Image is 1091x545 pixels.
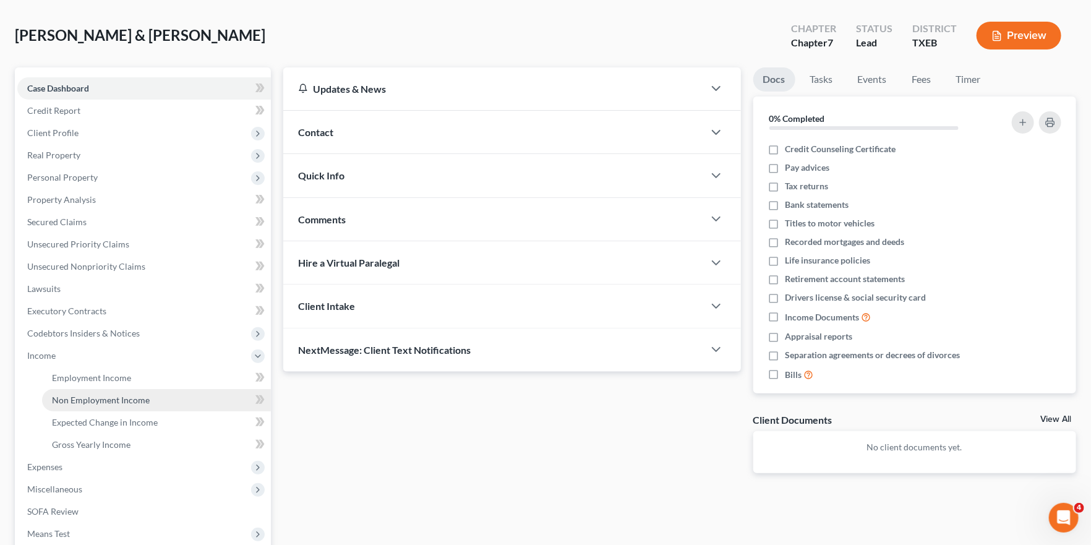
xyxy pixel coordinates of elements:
a: Expected Change in Income [42,411,271,434]
span: Means Test [27,528,70,539]
span: 4 [1074,503,1084,513]
button: Preview [977,22,1061,49]
span: Retirement account statements [785,273,905,285]
span: Pay advices [785,161,830,174]
span: Life insurance policies [785,254,871,267]
a: Tasks [800,67,843,92]
span: Real Property [27,150,80,160]
span: Gross Yearly Income [52,439,130,450]
a: Credit Report [17,100,271,122]
iframe: Intercom live chat [1049,503,1079,533]
a: Unsecured Priority Claims [17,233,271,255]
div: Updates & News [298,82,689,95]
span: Unsecured Priority Claims [27,239,129,249]
span: Hire a Virtual Paralegal [298,257,400,268]
span: Quick Info [298,170,344,181]
span: Personal Property [27,172,98,182]
a: Gross Yearly Income [42,434,271,456]
span: Tax returns [785,180,829,192]
span: NextMessage: Client Text Notifications [298,344,471,356]
span: Miscellaneous [27,484,82,494]
a: Fees [902,67,941,92]
a: Employment Income [42,367,271,389]
span: Appraisal reports [785,330,853,343]
a: Lawsuits [17,278,271,300]
span: Drivers license & social security card [785,291,926,304]
span: Income [27,350,56,361]
div: Chapter [791,22,836,36]
a: Case Dashboard [17,77,271,100]
span: Credit Counseling Certificate [785,143,896,155]
span: Recorded mortgages and deeds [785,236,905,248]
a: SOFA Review [17,500,271,523]
span: 7 [828,36,833,48]
span: Expenses [27,461,62,472]
span: Case Dashboard [27,83,89,93]
span: Client Intake [298,300,355,312]
span: Titles to motor vehicles [785,217,875,230]
span: Bills [785,369,802,381]
a: Executory Contracts [17,300,271,322]
span: Secured Claims [27,217,87,227]
span: [PERSON_NAME] & [PERSON_NAME] [15,26,265,44]
a: Non Employment Income [42,389,271,411]
a: Secured Claims [17,211,271,233]
span: Comments [298,213,346,225]
span: Contact [298,126,333,138]
a: Events [848,67,897,92]
div: Lead [856,36,892,50]
span: Executory Contracts [27,306,106,316]
span: Lawsuits [27,283,61,294]
a: Property Analysis [17,189,271,211]
div: Chapter [791,36,836,50]
span: Employment Income [52,372,131,383]
span: Codebtors Insiders & Notices [27,328,140,338]
div: TXEB [912,36,957,50]
span: Unsecured Nonpriority Claims [27,261,145,272]
span: Credit Report [27,105,80,116]
span: Bank statements [785,199,849,211]
span: Income Documents [785,311,860,324]
span: SOFA Review [27,506,79,517]
a: View All [1040,415,1071,424]
div: Client Documents [753,413,832,426]
span: Separation agreements or decrees of divorces [785,349,961,361]
a: Docs [753,67,795,92]
p: No client documents yet. [763,441,1067,453]
a: Unsecured Nonpriority Claims [17,255,271,278]
span: Non Employment Income [52,395,150,405]
a: Timer [946,67,991,92]
span: Expected Change in Income [52,417,158,427]
strong: 0% Completed [769,113,825,124]
span: Client Profile [27,127,79,138]
div: Status [856,22,892,36]
span: Property Analysis [27,194,96,205]
div: District [912,22,957,36]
